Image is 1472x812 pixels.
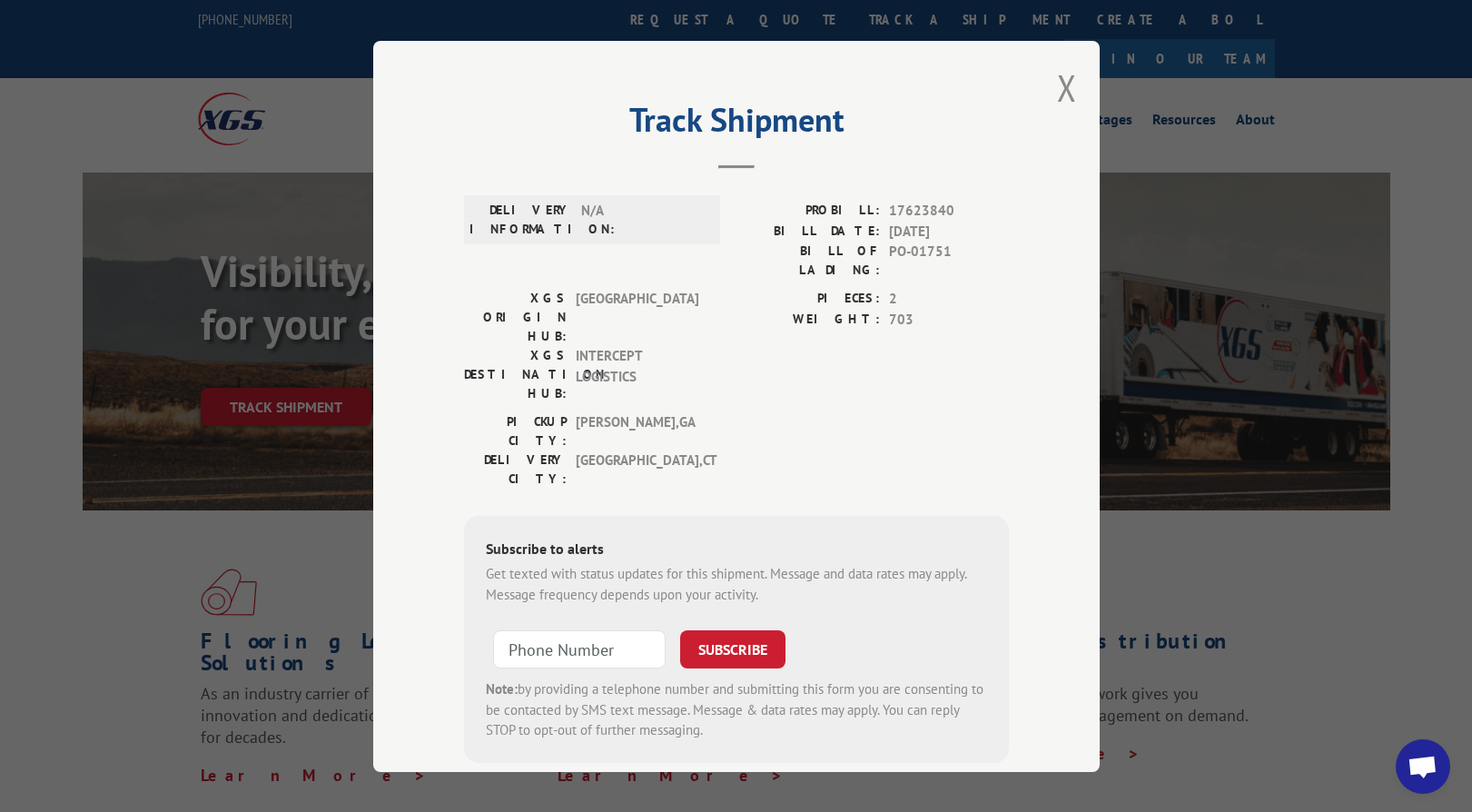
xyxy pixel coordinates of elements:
span: [GEOGRAPHIC_DATA] [576,289,698,346]
button: SUBSCRIBE [680,630,785,668]
span: 17623840 [889,201,1009,222]
input: Phone Number [493,630,666,668]
div: by providing a telephone number and submitting this form you are consenting to be contacted by SM... [486,679,987,741]
label: XGS DESTINATION HUB: [464,346,567,403]
label: BILL OF LADING: [736,242,880,280]
label: BILL DATE: [736,221,880,242]
div: Get texted with status updates for this shipment. Message and data rates may apply. Message frequ... [486,564,987,605]
label: PIECES: [736,289,880,310]
span: 2 [889,289,1009,310]
strong: Note: [486,680,518,698]
h2: Track Shipment [464,107,1009,142]
button: Close modal [1057,64,1077,112]
span: N/A [581,201,704,239]
label: XGS ORIGIN HUB: [464,289,567,346]
span: [GEOGRAPHIC_DATA] , CT [576,451,698,489]
div: Open chat [1396,739,1450,794]
label: PROBILL: [736,201,880,222]
div: Subscribe to alerts [486,538,987,564]
span: INTERCEPT LOGISTICS [576,346,698,403]
span: [PERSON_NAME] , GA [576,412,698,451]
label: WEIGHT: [736,309,880,330]
span: 703 [889,309,1009,330]
label: DELIVERY INFORMATION: [469,201,572,239]
label: DELIVERY CITY: [464,451,567,489]
span: PO-01751 [889,242,1009,280]
label: PICKUP CITY: [464,412,567,451]
span: [DATE] [889,221,1009,242]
